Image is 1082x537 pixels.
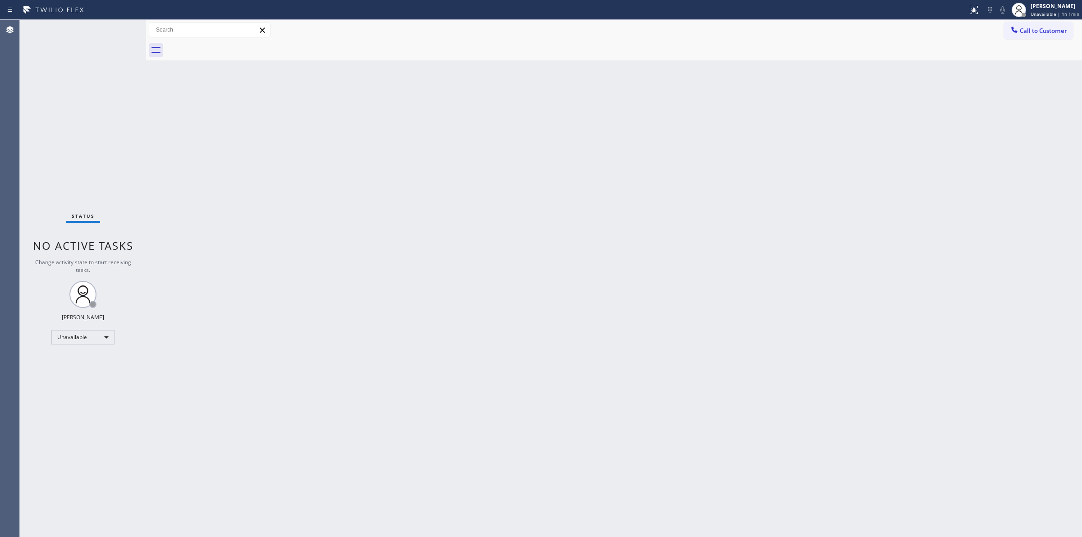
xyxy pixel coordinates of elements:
[1031,11,1079,17] span: Unavailable | 1h 1min
[62,313,104,321] div: [PERSON_NAME]
[996,4,1009,16] button: Mute
[149,23,270,37] input: Search
[33,238,133,253] span: No active tasks
[51,330,115,344] div: Unavailable
[35,258,131,274] span: Change activity state to start receiving tasks.
[1004,22,1073,39] button: Call to Customer
[1031,2,1079,10] div: [PERSON_NAME]
[72,213,95,219] span: Status
[1020,27,1067,35] span: Call to Customer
